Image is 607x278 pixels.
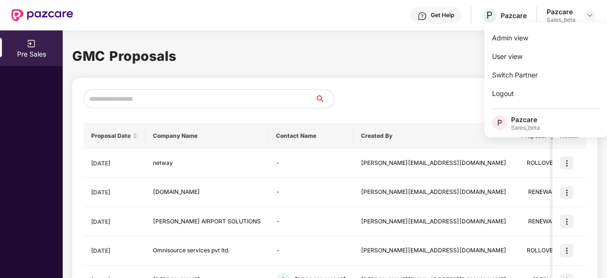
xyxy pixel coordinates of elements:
[547,7,576,16] div: Pazcare
[353,123,514,149] th: Created By
[353,149,514,178] td: [PERSON_NAME][EMAIL_ADDRESS][DOMAIN_NAME]
[522,246,561,255] div: ROLLOVER
[417,11,427,21] img: svg+xml;base64,PHN2ZyBpZD0iSGVscC0zMngzMiIgeG1sbnM9Imh0dHA6Ly93d3cudzMub3JnLzIwMDAvc3ZnIiB3aWR0aD...
[72,46,598,67] h1: GMC Proposals
[145,123,268,149] th: Company Name
[560,244,573,257] img: icon
[11,9,73,21] img: New Pazcare Logo
[501,11,527,20] div: Pazcare
[353,207,514,236] td: [PERSON_NAME][EMAIL_ADDRESS][DOMAIN_NAME]
[314,95,334,103] span: search
[511,115,540,124] div: Pazcare
[353,236,514,265] td: [PERSON_NAME][EMAIL_ADDRESS][DOMAIN_NAME]
[522,159,561,168] div: ROLLOVER
[276,247,280,254] span: -
[276,159,280,166] span: -
[145,149,268,178] td: netway
[522,188,561,197] div: RENEWAL
[276,218,280,225] span: -
[276,188,280,195] span: -
[560,156,573,170] img: icon
[314,89,334,108] button: search
[91,218,138,226] div: [DATE]
[560,215,573,228] img: icon
[145,207,268,236] td: [PERSON_NAME] AIRPORT SOLUTIONS
[91,159,138,167] div: [DATE]
[27,39,36,48] img: svg+xml;base64,PHN2ZyB3aWR0aD0iMjAiIGhlaWdodD0iMjAiIHZpZXdCb3g9IjAgMCAyMCAyMCIgZmlsbD0ibm9uZSIgeG...
[431,11,454,19] div: Get Help
[91,247,138,255] div: [DATE]
[486,10,493,21] span: P
[145,236,268,265] td: Omnisource services pvt ltd.
[84,123,145,149] th: Proposal Date
[91,132,131,140] span: Proposal Date
[560,186,573,199] img: icon
[268,123,353,149] th: Contact Name
[497,117,502,128] span: P
[511,124,540,132] div: Sales_beta
[91,188,138,196] div: [DATE]
[586,11,594,19] img: svg+xml;base64,PHN2ZyBpZD0iRHJvcGRvd24tMzJ4MzIiIHhtbG5zPSJodHRwOi8vd3d3LnczLm9yZy8yMDAwL3N2ZyIgd2...
[547,16,576,24] div: Sales_beta
[145,178,268,207] td: [DOMAIN_NAME]
[353,178,514,207] td: [PERSON_NAME][EMAIL_ADDRESS][DOMAIN_NAME]
[522,217,561,226] div: RENEWAL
